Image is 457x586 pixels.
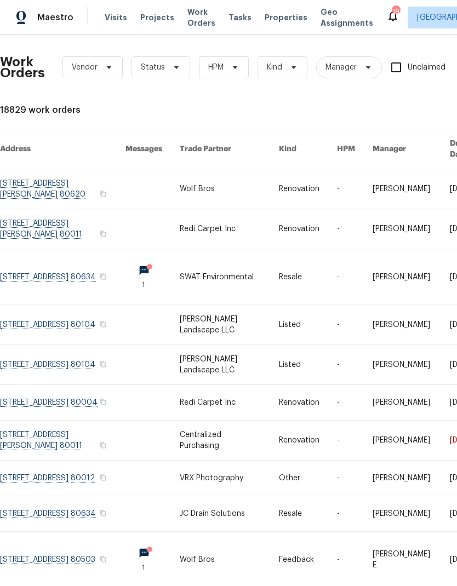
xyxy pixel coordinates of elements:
[328,496,364,532] td: -
[364,249,442,305] td: [PERSON_NAME]
[364,461,442,496] td: [PERSON_NAME]
[270,209,328,249] td: Renovation
[328,169,364,209] td: -
[98,272,108,281] button: Copy Address
[364,385,442,421] td: [PERSON_NAME]
[37,12,73,23] span: Maestro
[270,249,328,305] td: Resale
[98,508,108,518] button: Copy Address
[229,14,252,21] span: Tasks
[98,440,108,450] button: Copy Address
[328,461,364,496] td: -
[270,305,328,345] td: Listed
[171,461,270,496] td: VRX Photography
[265,12,307,23] span: Properties
[328,129,364,169] th: HPM
[171,305,270,345] td: [PERSON_NAME] Landscape LLC
[270,421,328,461] td: Renovation
[364,345,442,385] td: [PERSON_NAME]
[328,209,364,249] td: -
[364,169,442,209] td: [PERSON_NAME]
[72,62,98,73] span: Vendor
[141,62,165,73] span: Status
[98,397,108,407] button: Copy Address
[364,421,442,461] td: [PERSON_NAME]
[98,229,108,239] button: Copy Address
[117,129,171,169] th: Messages
[98,359,108,369] button: Copy Address
[328,305,364,345] td: -
[171,496,270,532] td: JC Drain Solutions
[208,62,224,73] span: HPM
[98,319,108,329] button: Copy Address
[270,496,328,532] td: Resale
[364,305,442,345] td: [PERSON_NAME]
[325,62,357,73] span: Manager
[187,7,215,28] span: Work Orders
[364,129,442,169] th: Manager
[328,385,364,421] td: -
[270,129,328,169] th: Kind
[321,7,373,28] span: Geo Assignments
[328,249,364,305] td: -
[171,169,270,209] td: Wolf Bros
[171,421,270,461] td: Centralized Purchasing
[270,169,328,209] td: Renovation
[267,62,282,73] span: Kind
[364,209,442,249] td: [PERSON_NAME]
[98,189,108,199] button: Copy Address
[171,345,270,385] td: [PERSON_NAME] Landscape LLC
[364,496,442,532] td: [PERSON_NAME]
[171,385,270,421] td: Redi Carpet Inc
[270,461,328,496] td: Other
[171,249,270,305] td: SWAT Environmental
[270,385,328,421] td: Renovation
[408,62,445,73] span: Unclaimed
[270,345,328,385] td: Listed
[171,209,270,249] td: Redi Carpet Inc
[328,421,364,461] td: -
[392,7,399,18] div: 18
[105,12,127,23] span: Visits
[98,473,108,482] button: Copy Address
[171,129,270,169] th: Trade Partner
[328,345,364,385] td: -
[98,554,108,564] button: Copy Address
[140,12,174,23] span: Projects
